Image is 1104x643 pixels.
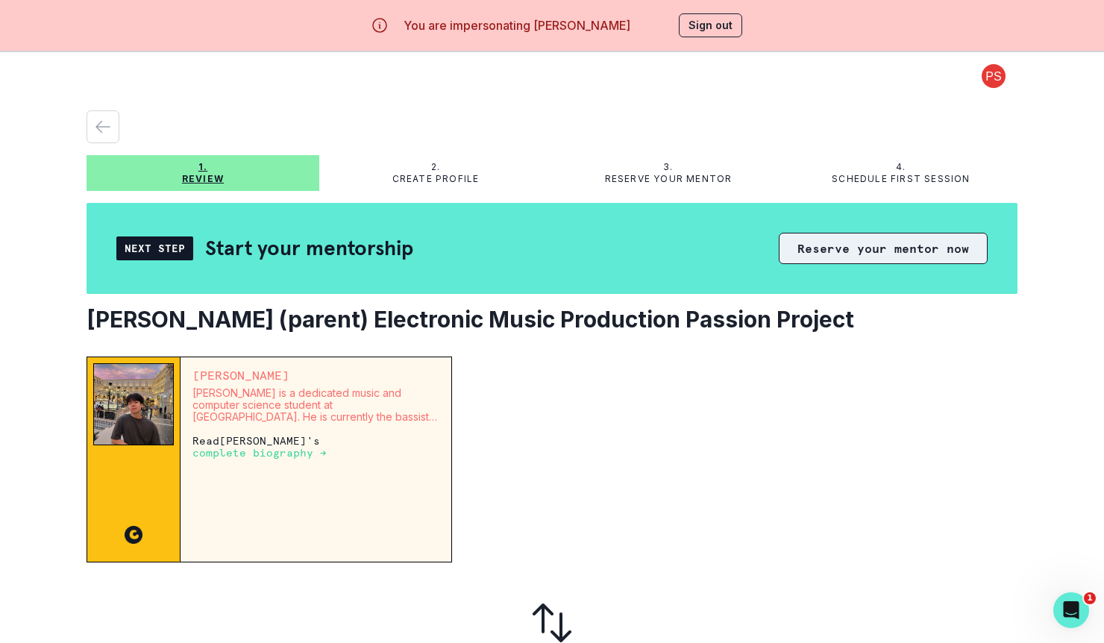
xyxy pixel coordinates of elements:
[1084,592,1096,604] span: 1
[125,526,142,544] img: CC image
[779,233,988,264] button: Reserve your mentor now
[970,64,1017,88] button: profile picture
[896,161,906,173] p: 4.
[1053,592,1089,628] iframe: Intercom live chat
[392,173,480,185] p: Create profile
[182,173,224,185] p: Review
[192,447,327,459] p: complete biography →
[93,363,174,445] img: Mentor Image
[205,235,413,261] h2: Start your mentorship
[87,306,1017,333] h2: [PERSON_NAME] (parent) Electronic Music Production Passion Project
[605,173,733,185] p: Reserve your mentor
[832,173,970,185] p: Schedule first session
[198,161,207,173] p: 1.
[431,161,440,173] p: 2.
[192,435,439,459] p: Read [PERSON_NAME] 's
[192,446,327,459] a: complete biography →
[663,161,673,173] p: 3.
[192,369,439,381] p: [PERSON_NAME]
[404,16,630,34] p: You are impersonating [PERSON_NAME]
[679,13,742,37] button: Sign out
[192,387,439,423] p: [PERSON_NAME] is a dedicated music and computer science student at [GEOGRAPHIC_DATA]. He is curre...
[116,236,193,260] div: Next Step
